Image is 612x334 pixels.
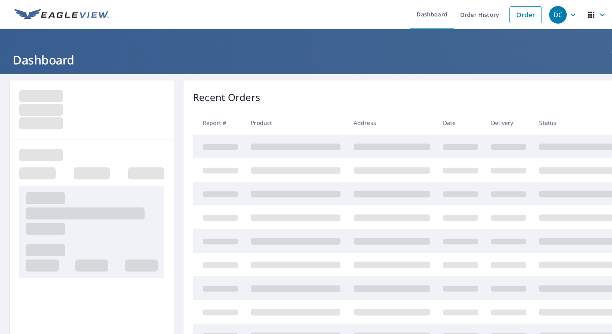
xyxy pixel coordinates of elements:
a: Order [509,6,542,23]
div: DC [549,6,567,24]
th: Product [244,111,347,135]
h1: Dashboard [10,52,602,68]
th: Report # [193,111,244,135]
p: Recent Orders [193,90,260,105]
th: Address [347,111,437,135]
img: EV Logo [14,9,109,21]
th: Date [437,111,485,135]
th: Delivery [485,111,533,135]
